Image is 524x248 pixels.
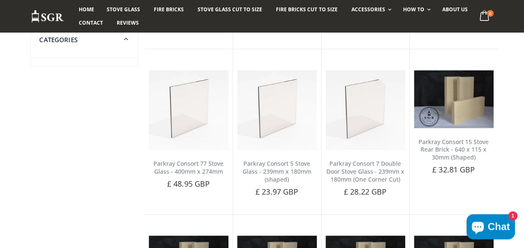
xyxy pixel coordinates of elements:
[243,159,311,183] a: Parkray Consort 5 Stove Glass - 239mm x 180mm (shaped)
[153,159,223,175] a: Parkray Consort 77 Stove Glass - 400mm x 274mm
[326,159,404,183] a: Parkray Consort 7 Double Door Stove Glass - 239mm x 180mm (One Corner Cut)
[154,6,184,13] span: Fire Bricks
[148,3,190,16] a: Fire Bricks
[442,6,468,13] span: About us
[117,19,139,26] span: Reviews
[344,187,386,197] span: £ 28.22 GBP
[270,3,343,16] a: Fire Bricks Cut To Size
[403,6,424,13] span: How To
[432,164,475,175] span: £ 32.81 GBP
[351,6,385,13] span: Accessories
[487,10,494,17] span: 0
[276,6,337,13] span: Fire Bricks Cut To Size
[191,3,268,16] a: Stove Glass Cut To Size
[167,179,210,189] span: £ 48.95 GBP
[419,138,489,162] a: Parkray Consort 15 Stove Rear Brick - 640 x 115 x 30mm (Shaped)
[79,19,103,26] span: Contact
[436,3,474,16] a: About us
[256,187,298,197] span: £ 23.97 GBP
[345,3,395,16] a: Accessories
[39,35,78,44] span: Categories
[31,10,64,23] img: Stove Glass Replacement
[79,6,94,13] span: Home
[414,70,494,128] img: Parkray Consort 15 Stove Rear Brick
[198,6,262,13] span: Stove Glass Cut To Size
[73,16,109,30] a: Contact
[107,6,140,13] span: Stove Glass
[476,8,493,25] a: 0
[397,3,435,16] a: How To
[149,70,228,150] img: Parkray Consort 77 Stove Glass
[73,3,100,16] a: Home
[464,214,517,241] inbox-online-store-chat: Shopify online store chat
[110,16,145,30] a: Reviews
[237,70,317,150] img: Parkray Consort 5 replacement stove glass
[100,3,146,16] a: Stove Glass
[326,70,405,150] img: Parkray Consort 7 Double Door One Corner Cut Stove Glass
